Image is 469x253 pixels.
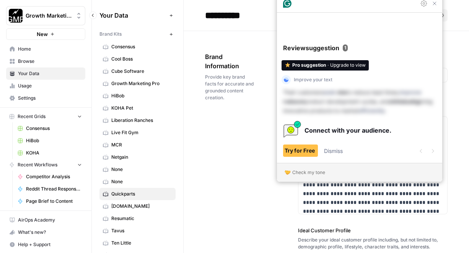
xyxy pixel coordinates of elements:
a: Your Data [6,67,85,80]
span: Netgain [111,154,172,161]
span: [DOMAIN_NAME] [111,203,172,210]
span: None [111,166,172,173]
a: Resumatic [99,212,176,225]
a: Usage [6,80,85,92]
button: Workspace: Growth Marketing Pro [6,6,85,25]
a: Reddit Thread Response Generator [14,183,85,195]
a: Live Fit Gym [99,127,176,139]
div: What's new? [7,227,85,238]
a: KOHA Pet [99,102,176,114]
a: AirOps Academy [6,214,85,226]
a: Competitor Analysis [14,171,85,183]
span: None [111,178,172,185]
label: Ideal Customer Profile [298,227,448,234]
span: MCR [111,141,172,148]
a: HiBob [14,135,85,147]
button: Help + Support [6,238,85,251]
span: Consensus [111,43,172,50]
a: Ten Little [99,237,176,249]
a: Home [6,43,85,55]
span: HiBob [111,92,172,99]
a: Consensus [99,41,176,53]
span: HiBob [26,137,82,144]
a: Cool Boss [99,53,176,65]
span: KOHA [26,149,82,156]
span: Resumatic [111,215,172,222]
a: Page Brief to Content [14,195,85,207]
span: Your Data [99,11,166,20]
a: None [99,163,176,176]
span: Help + Support [18,241,82,248]
span: Tavus [111,227,172,234]
a: MCR [99,139,176,151]
span: Brand Information [205,52,255,71]
span: Consensus [26,125,82,132]
span: Home [18,46,82,53]
span: Browse [18,58,82,65]
a: Cube Software [99,65,176,77]
span: Page Brief to Content [26,198,82,205]
span: Growth Marketing Pro [26,12,72,20]
a: Browse [6,55,85,67]
a: KOHA [14,147,85,159]
span: Provide key brand facts for accurate and grounded content creation. [205,74,255,101]
span: Cube Software [111,68,172,75]
button: What's new? [6,226,85,238]
span: Your Data [18,70,82,77]
span: Quickparts [111,191,172,197]
button: Recent Workflows [6,159,85,171]
a: HiBob [99,90,176,102]
span: KOHA Pet [111,105,172,112]
div: Describe your ideal customer profile including, but not limited to, demographic profile, lifestyl... [298,237,448,250]
span: Live Fit Gym [111,129,172,136]
a: Quickparts [99,188,176,200]
a: Consensus [14,122,85,135]
a: Growth Marketing Pro [99,77,176,90]
a: Netgain [99,151,176,163]
a: Liberation Ranches [99,114,176,127]
span: Liberation Ranches [111,117,172,124]
span: Recent Grids [18,113,46,120]
span: Competitor Analysis [26,173,82,180]
span: New [37,30,48,38]
button: Recent Grids [6,111,85,122]
a: None [99,176,176,188]
span: AirOps Academy [18,217,82,223]
button: New [6,28,85,40]
a: Settings [6,92,85,104]
span: Brand Kits [99,31,122,38]
span: Reddit Thread Response Generator [26,186,82,192]
span: Growth Marketing Pro [111,80,172,87]
span: Ten Little [111,240,172,246]
span: Usage [18,82,82,89]
a: [DOMAIN_NAME] [99,200,176,212]
span: Recent Workflows [18,161,57,168]
a: Tavus [99,225,176,237]
img: Growth Marketing Pro Logo [9,9,23,23]
span: Settings [18,95,82,102]
span: Cool Boss [111,56,172,62]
